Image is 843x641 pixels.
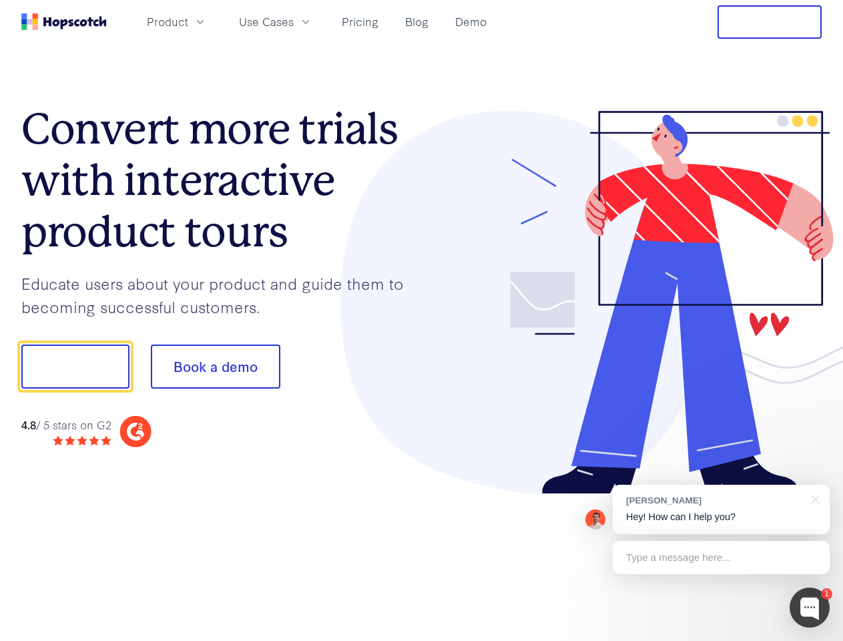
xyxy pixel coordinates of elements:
div: 1 [821,588,832,600]
span: Product [147,13,188,30]
div: [PERSON_NAME] [626,494,803,507]
button: Book a demo [151,345,280,389]
div: Type a message here... [613,541,830,574]
a: Home [21,13,107,30]
img: Mark Spera [585,509,605,529]
button: Free Trial [718,5,822,39]
div: / 5 stars on G2 [21,417,111,433]
button: Show me! [21,345,129,389]
h1: Convert more trials with interactive product tours [21,103,422,257]
a: Demo [450,11,492,33]
a: Pricing [336,11,384,33]
button: Product [139,11,215,33]
p: Hey! How can I help you? [626,510,816,524]
strong: 4.8 [21,417,36,432]
span: Use Cases [239,13,294,30]
button: Use Cases [231,11,320,33]
a: Blog [400,11,434,33]
p: Educate users about your product and guide them to becoming successful customers. [21,272,422,318]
